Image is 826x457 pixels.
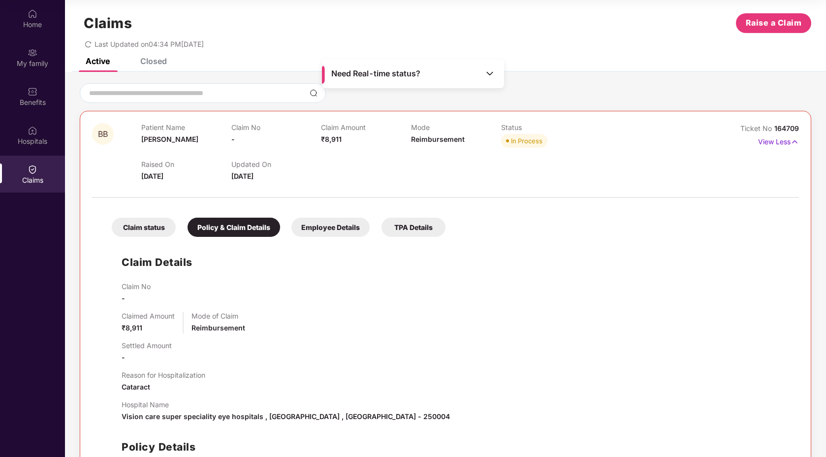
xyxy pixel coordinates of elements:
p: Settled Amount [122,341,172,350]
h1: Claims [84,15,132,32]
p: Claim No [231,123,321,131]
img: svg+xml;base64,PHN2ZyBpZD0iQmVuZWZpdHMiIHhtbG5zPSJodHRwOi8vd3d3LnczLm9yZy8yMDAwL3N2ZyIgd2lkdGg9Ij... [28,87,37,97]
img: svg+xml;base64,PHN2ZyBpZD0iU2VhcmNoLTMyeDMyIiB4bWxucz0iaHR0cDovL3d3dy53My5vcmcvMjAwMC9zdmciIHdpZH... [310,89,318,97]
span: Need Real-time status? [331,68,420,79]
span: Cataract [122,383,150,391]
div: Employee Details [291,218,370,237]
img: svg+xml;base64,PHN2ZyB4bWxucz0iaHR0cDovL3d3dy53My5vcmcvMjAwMC9zdmciIHdpZHRoPSIxNyIgaGVpZ2h0PSIxNy... [791,136,799,147]
span: 164709 [774,124,799,132]
div: Claim status [112,218,176,237]
span: redo [85,40,92,48]
p: Mode of Claim [191,312,245,320]
p: View Less [758,134,799,147]
p: Claimed Amount [122,312,175,320]
img: svg+xml;base64,PHN2ZyB3aWR0aD0iMjAiIGhlaWdodD0iMjAiIHZpZXdCb3g9IjAgMCAyMCAyMCIgZmlsbD0ibm9uZSIgeG... [28,48,37,58]
span: BB [98,130,108,138]
span: [DATE] [141,172,163,180]
span: Reimbursement [411,135,465,143]
p: Claim Amount [321,123,411,131]
span: [DATE] [231,172,254,180]
div: TPA Details [381,218,445,237]
div: Policy & Claim Details [188,218,280,237]
p: Status [501,123,591,131]
img: svg+xml;base64,PHN2ZyBpZD0iSG9zcGl0YWxzIiB4bWxucz0iaHR0cDovL3d3dy53My5vcmcvMjAwMC9zdmciIHdpZHRoPS... [28,126,37,135]
p: Hospital Name [122,400,450,409]
span: ₹8,911 [321,135,342,143]
h1: Claim Details [122,254,192,270]
span: ₹8,911 [122,324,142,332]
p: Mode [411,123,501,131]
span: - [122,353,125,361]
div: Closed [140,56,167,66]
span: Reimbursement [191,324,245,332]
p: Patient Name [141,123,231,131]
span: Ticket No [740,124,774,132]
img: svg+xml;base64,PHN2ZyBpZD0iQ2xhaW0iIHhtbG5zPSJodHRwOi8vd3d3LnczLm9yZy8yMDAwL3N2ZyIgd2lkdGg9IjIwIi... [28,164,37,174]
span: - [122,294,125,302]
button: Raise a Claim [736,13,811,33]
span: [PERSON_NAME] [141,135,198,143]
img: svg+xml;base64,PHN2ZyBpZD0iSG9tZSIgeG1sbnM9Imh0dHA6Ly93d3cudzMub3JnLzIwMDAvc3ZnIiB3aWR0aD0iMjAiIG... [28,9,37,19]
img: Toggle Icon [485,68,495,78]
span: Raise a Claim [746,17,802,29]
div: Active [86,56,110,66]
p: Reason for Hospitalization [122,371,205,379]
p: Updated On [231,160,321,168]
h1: Policy Details [122,439,195,455]
p: Raised On [141,160,231,168]
span: Last Updated on 04:34 PM[DATE] [95,40,204,48]
p: Claim No [122,282,151,291]
span: Vision care super speciality eye hospitals , [GEOGRAPHIC_DATA] , [GEOGRAPHIC_DATA] - 250004 [122,412,450,421]
span: - [231,135,235,143]
div: In Process [511,136,542,146]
